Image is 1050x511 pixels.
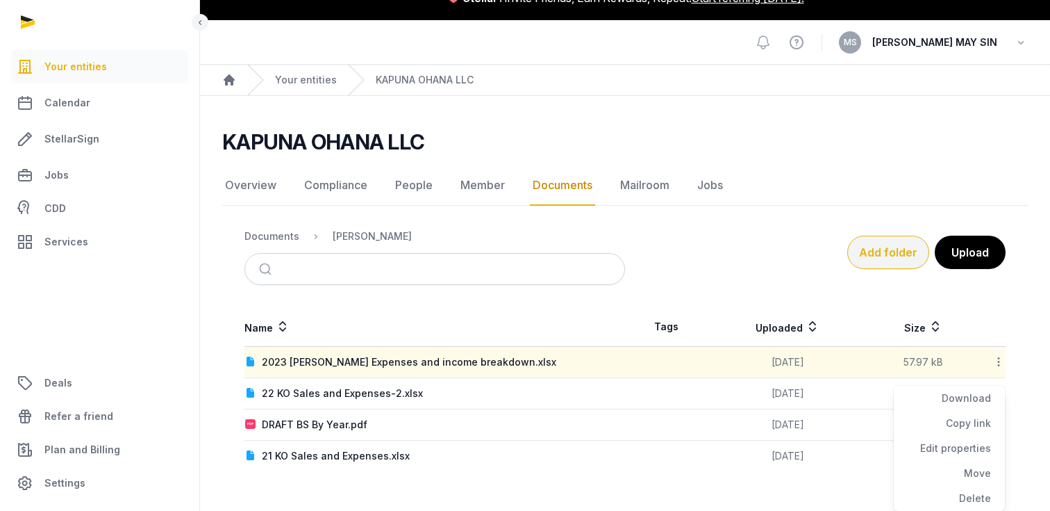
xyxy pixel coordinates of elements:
td: 17.31 kB [868,378,978,409]
div: 2023 [PERSON_NAME] Expenses and income breakdown.xlsx [262,355,556,369]
span: CDD [44,200,66,217]
div: 22 KO Sales and Expenses-2.xlsx [262,387,423,400]
img: pdf.svg [245,419,256,430]
nav: Breadcrumb [200,65,1050,96]
span: [DATE] [772,356,804,368]
img: document.svg [245,388,256,399]
nav: Breadcrumb [244,220,625,253]
span: Plan and Billing [44,441,120,458]
th: Tags [625,307,707,347]
button: Upload [935,236,1006,269]
a: Member [458,165,508,206]
button: MS [839,31,861,54]
a: Overview [222,165,279,206]
span: Jobs [44,167,69,184]
span: Refer a friend [44,408,113,425]
a: Compliance [301,165,370,206]
div: Documents [244,229,299,243]
a: Your entities [275,73,337,87]
div: Delete [894,486,1005,511]
span: MS [844,38,857,47]
td: 10.11 kB [868,441,978,472]
div: Download [894,386,1005,411]
a: Documents [530,165,595,206]
a: Jobs [11,159,188,192]
div: Copy link [894,411,1005,436]
a: CDD [11,195,188,222]
div: Edit properties [894,436,1005,461]
a: Calendar [11,86,188,120]
span: Your entities [44,58,107,75]
a: Your entities [11,50,188,83]
span: Calendar [44,95,90,111]
th: Name [244,307,625,347]
iframe: Chat Widget [981,444,1050,511]
th: Uploaded [707,307,868,347]
th: Size [868,307,978,347]
a: StellarSign [11,122,188,156]
span: Services [44,234,88,250]
a: Plan and Billing [11,433,188,467]
a: Jobs [694,165,726,206]
a: Refer a friend [11,400,188,433]
div: 21 KO Sales and Expenses.xlsx [262,449,410,463]
span: [PERSON_NAME] MAY SIN [872,34,997,51]
h2: KAPUNA OHANA LLC [222,129,424,154]
div: Move [894,461,1005,486]
img: document.svg [245,357,256,368]
a: KAPUNA OHANA LLC [376,73,474,87]
button: Submit [251,254,283,284]
span: StellarSign [44,131,99,147]
nav: Tabs [222,165,1028,206]
img: document.svg [245,451,256,462]
span: Deals [44,375,72,391]
a: People [392,165,435,206]
a: Mailroom [617,165,672,206]
a: Services [11,225,188,259]
td: 182.73 kB [868,409,978,441]
td: 57.97 kB [868,347,978,378]
a: Deals [11,366,188,400]
div: DRAFT BS By Year.pdf [262,418,367,432]
span: [DATE] [772,387,804,399]
span: [DATE] [772,419,804,430]
div: [PERSON_NAME] [333,229,412,243]
span: Settings [44,475,85,492]
button: Add folder [847,236,929,269]
a: Settings [11,467,188,500]
span: [DATE] [772,450,804,462]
